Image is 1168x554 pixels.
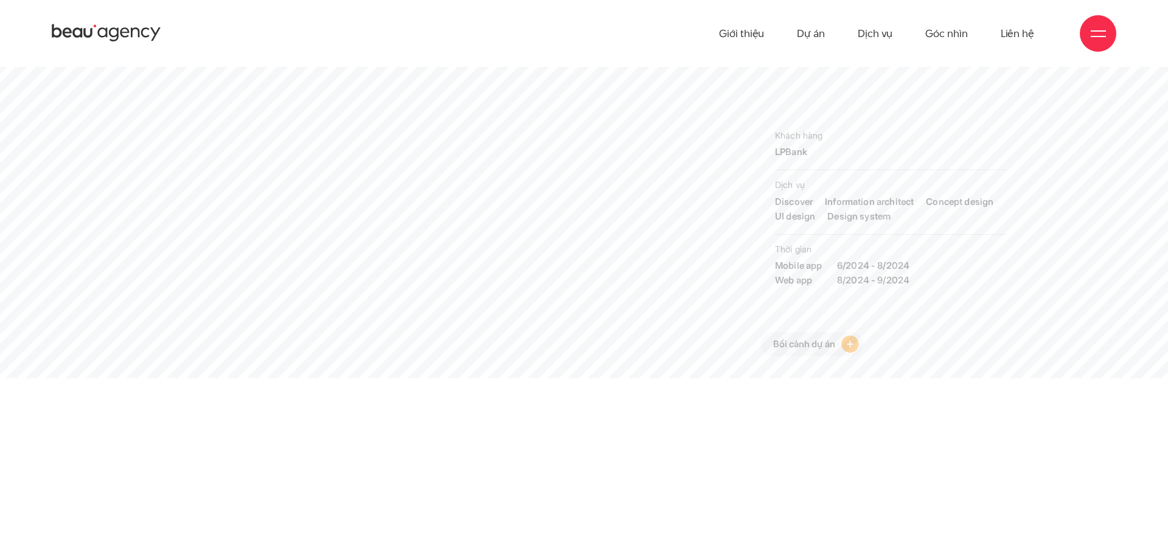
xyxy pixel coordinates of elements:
a: Information architect [825,195,914,209]
a: Design system [827,209,891,224]
span: Mobile app [775,258,825,273]
span: Thời gian [775,243,1006,257]
span: Web app [775,273,825,288]
a: Discover [775,195,813,209]
a: Bối cảnh dự án [761,332,863,356]
strong: 6/2024 - 8/2024 [775,258,1006,273]
p: LPBank [775,145,1006,159]
a: UI design [775,209,815,224]
strong: 8/2024 - 9/2024 [775,273,1006,288]
a: Concept design [926,195,993,209]
span: Khách hàng [775,128,1006,142]
span: Dịch vụ [775,178,1006,192]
